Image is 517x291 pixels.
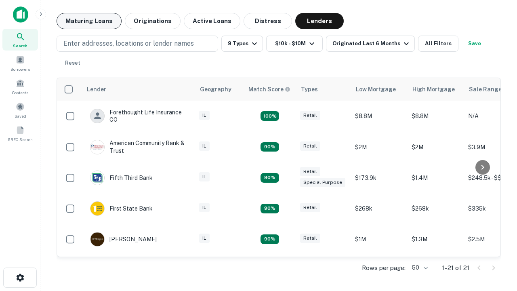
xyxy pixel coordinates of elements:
[412,84,455,94] div: High Mortgage
[362,263,406,273] p: Rows per page:
[13,6,28,23] img: capitalize-icon.png
[266,36,323,52] button: $10k - $10M
[200,84,231,94] div: Geography
[351,101,408,131] td: $8.8M
[90,201,153,216] div: First State Bank
[12,89,28,96] span: Contacts
[2,29,38,51] a: Search
[261,234,279,244] div: Matching Properties: 2, hasApolloMatch: undefined
[261,111,279,121] div: Matching Properties: 4, hasApolloMatch: undefined
[408,162,464,193] td: $1.4M
[261,173,279,183] div: Matching Properties: 2, hasApolloMatch: undefined
[261,142,279,152] div: Matching Properties: 2, hasApolloMatch: undefined
[221,36,263,52] button: 9 Types
[82,78,195,101] th: Lender
[125,13,181,29] button: Originations
[469,84,502,94] div: Sale Range
[408,255,464,285] td: $7M
[408,78,464,101] th: High Mortgage
[477,200,517,239] iframe: Chat Widget
[351,224,408,255] td: $1M
[2,52,38,74] a: Borrowers
[199,172,210,181] div: IL
[57,36,218,52] button: Enter addresses, locations or lender names
[408,224,464,255] td: $1.3M
[90,139,187,154] div: American Community Bank & Trust
[244,78,296,101] th: Capitalize uses an advanced AI algorithm to match your search with the best lender. The match sco...
[332,39,411,48] div: Originated Last 6 Months
[244,13,292,29] button: Distress
[300,178,345,187] div: Special Purpose
[199,203,210,212] div: IL
[300,167,320,176] div: Retail
[184,13,240,29] button: Active Loans
[2,76,38,97] a: Contacts
[13,42,27,49] span: Search
[418,36,458,52] button: All Filters
[90,109,187,123] div: Forethought Life Insurance CO
[15,113,26,119] span: Saved
[409,262,429,274] div: 50
[199,234,210,243] div: IL
[300,203,320,212] div: Retail
[462,36,488,52] button: Save your search to get updates of matches that match your search criteria.
[90,140,104,154] img: picture
[2,122,38,144] a: SREO Search
[351,131,408,162] td: $2M
[87,84,106,94] div: Lender
[408,193,464,224] td: $268k
[295,13,344,29] button: Lenders
[351,193,408,224] td: $268k
[351,78,408,101] th: Low Mortgage
[199,141,210,151] div: IL
[2,99,38,121] a: Saved
[442,263,469,273] p: 1–21 of 21
[248,85,290,94] div: Capitalize uses an advanced AI algorithm to match your search with the best lender. The match sco...
[90,232,104,246] img: picture
[300,111,320,120] div: Retail
[90,232,157,247] div: [PERSON_NAME]
[300,234,320,243] div: Retail
[199,111,210,120] div: IL
[351,162,408,193] td: $173.9k
[351,255,408,285] td: $2.7M
[408,101,464,131] td: $8.8M
[90,202,104,215] img: picture
[90,171,104,185] img: picture
[63,39,194,48] p: Enter addresses, locations or lender names
[301,84,318,94] div: Types
[326,36,415,52] button: Originated Last 6 Months
[60,55,86,71] button: Reset
[261,204,279,213] div: Matching Properties: 2, hasApolloMatch: undefined
[195,78,244,101] th: Geography
[356,84,396,94] div: Low Mortgage
[248,85,289,94] h6: Match Score
[300,141,320,151] div: Retail
[90,171,153,185] div: Fifth Third Bank
[408,131,464,162] td: $2M
[8,136,33,143] span: SREO Search
[11,66,30,72] span: Borrowers
[296,78,351,101] th: Types
[57,13,122,29] button: Maturing Loans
